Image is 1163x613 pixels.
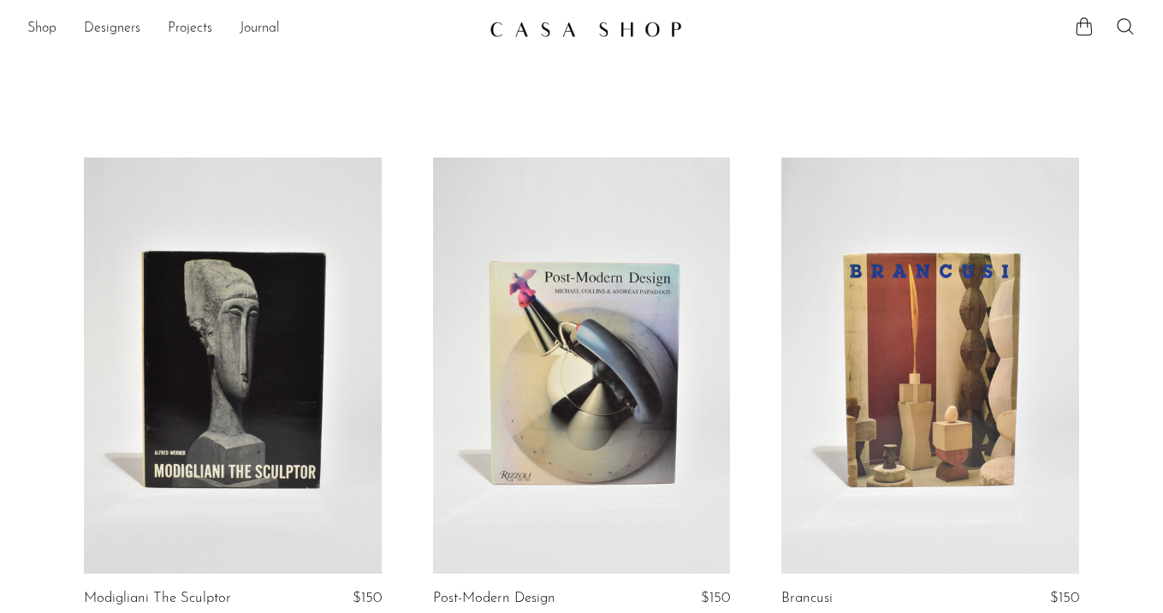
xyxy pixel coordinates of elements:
[84,18,140,40] a: Designers
[27,18,56,40] a: Shop
[84,591,231,606] a: Modigliani The Sculptor
[433,591,555,606] a: Post-Modern Design
[1050,591,1079,605] span: $150
[27,15,476,44] ul: NEW HEADER MENU
[240,18,280,40] a: Journal
[781,591,833,606] a: Brancusi
[27,15,476,44] nav: Desktop navigation
[701,591,730,605] span: $150
[168,18,212,40] a: Projects
[353,591,382,605] span: $150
